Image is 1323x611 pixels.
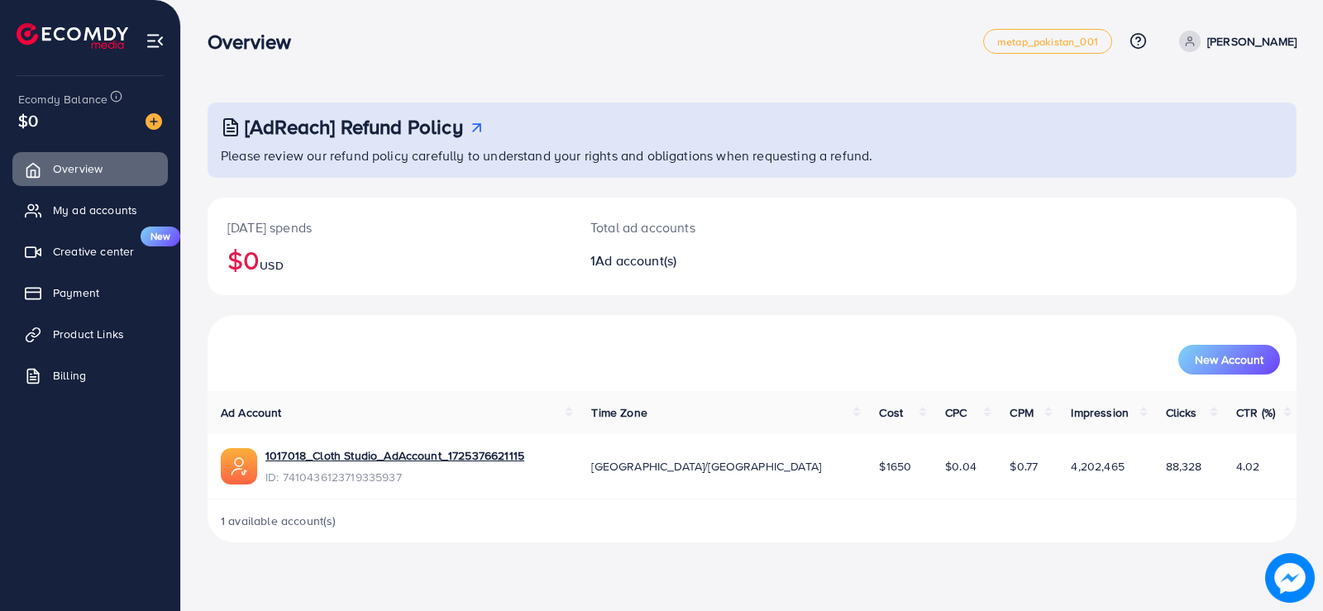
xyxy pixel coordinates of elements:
[1195,354,1263,365] span: New Account
[983,29,1112,54] a: metap_pakistan_001
[17,23,128,49] img: logo
[1178,345,1280,375] button: New Account
[1236,404,1275,421] span: CTR (%)
[879,404,903,421] span: Cost
[945,458,977,475] span: $0.04
[1207,31,1297,51] p: [PERSON_NAME]
[221,513,337,529] span: 1 available account(s)
[221,146,1287,165] p: Please review our refund policy carefully to understand your rights and obligations when requesti...
[1265,553,1315,603] img: image
[53,243,134,260] span: Creative center
[146,31,165,50] img: menu
[1010,404,1033,421] span: CPM
[591,404,647,421] span: Time Zone
[265,469,524,485] span: ID: 7410436123719335937
[53,284,99,301] span: Payment
[221,448,257,485] img: ic-ads-acc.e4c84228.svg
[1173,31,1297,52] a: [PERSON_NAME]
[221,404,282,421] span: Ad Account
[18,108,38,132] span: $0
[227,217,551,237] p: [DATE] spends
[12,193,168,227] a: My ad accounts
[12,359,168,392] a: Billing
[595,251,676,270] span: Ad account(s)
[945,404,967,421] span: CPC
[146,113,162,130] img: image
[12,317,168,351] a: Product Links
[53,326,124,342] span: Product Links
[1010,458,1038,475] span: $0.77
[590,217,823,237] p: Total ad accounts
[53,367,86,384] span: Billing
[1236,458,1260,475] span: 4.02
[1071,458,1124,475] span: 4,202,465
[141,227,180,246] span: New
[590,253,823,269] h2: 1
[1166,404,1197,421] span: Clicks
[12,276,168,309] a: Payment
[208,30,304,54] h3: Overview
[12,152,168,185] a: Overview
[260,257,283,274] span: USD
[879,458,911,475] span: $1650
[53,202,137,218] span: My ad accounts
[265,447,524,464] a: 1017018_Cloth Studio_AdAccount_1725376621115
[53,160,103,177] span: Overview
[591,458,821,475] span: [GEOGRAPHIC_DATA]/[GEOGRAPHIC_DATA]
[1166,458,1202,475] span: 88,328
[997,36,1098,47] span: metap_pakistan_001
[12,235,168,268] a: Creative centerNew
[227,244,551,275] h2: $0
[18,91,107,107] span: Ecomdy Balance
[245,115,463,139] h3: [AdReach] Refund Policy
[1071,404,1129,421] span: Impression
